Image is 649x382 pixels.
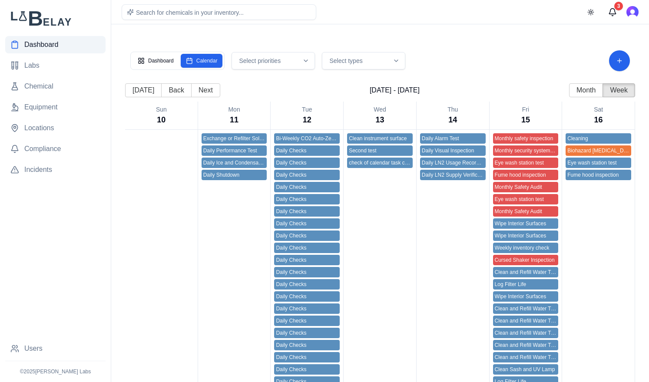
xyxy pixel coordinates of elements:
[276,135,338,142] div: Bi-Weekly CO2 Auto-Zero Calibration
[566,145,631,156] div: Biohazard decontamination
[5,78,106,95] a: Chemical
[276,281,338,288] div: Daily Checks
[24,144,61,154] span: Compliance
[493,279,559,290] div: Log Filter Life
[24,40,58,50] span: Dashboard
[493,243,559,253] div: Weekly inventory check
[614,2,623,10] div: 3
[626,6,639,18] button: Open user button
[274,364,340,375] div: Daily Checks
[495,329,557,336] div: Clean and Refill Water Tray
[5,57,106,74] a: Labs
[495,220,557,227] div: Wipe Interior Surfaces
[493,206,559,217] div: Monthly Safety Audit
[493,340,559,350] div: Clean and Refill Water Tray
[422,171,484,178] div: Daily LN2 Supply Verification
[276,257,338,263] div: Daily Checks
[493,352,559,362] div: Clean and Refill Water Tray
[274,145,340,156] div: Daily Checks
[220,85,569,95] span: [DATE] - [DATE]
[420,170,486,180] div: Daily LN2 Supply Verification
[495,196,557,203] div: Eye wash station test
[493,194,559,204] div: Eye wash station test
[493,145,559,156] div: Monthly security system test
[5,36,106,53] a: Dashboard
[5,119,106,137] a: Locations
[569,83,603,97] button: Month
[566,105,631,114] div: Sat
[493,231,559,241] div: Wipe Interior Surfaces
[420,114,486,126] div: 14
[495,354,557,361] div: Clean and Refill Water Tray
[493,133,559,144] div: Monthly safety inspection
[274,267,340,277] div: Daily Checks
[5,140,106,158] a: Compliance
[566,158,631,168] div: Eye wash station test
[24,165,52,175] span: Incidents
[420,158,486,168] div: Daily LN2 Usage Recording
[422,147,484,154] div: Daily Visual Inspection
[274,243,340,253] div: Daily Checks
[566,170,631,180] div: Fume hood inspection
[567,171,629,178] div: Fume hood inspection
[203,135,265,142] div: Exchange or Refilter Solvents
[203,147,265,154] div: Daily Performance Test
[495,171,557,178] div: Fume hood inspection
[125,83,162,97] button: [DATE]
[203,171,265,178] div: Daily Shutdown
[274,105,340,114] div: Tue
[495,159,557,166] div: Eye wash station test
[495,366,557,373] div: Clean Sash and UV Lamp
[347,145,413,156] div: Second test
[493,303,559,314] div: Clean and Refill Water Tray
[603,83,635,97] button: Week
[495,135,557,142] div: Monthly safety inspection
[609,50,630,71] button: Add Task
[202,133,267,144] div: Exchange or Refilter Solvents
[322,52,405,69] button: Select types
[274,194,340,204] div: Daily Checks
[276,159,338,166] div: Daily Checks
[566,133,631,144] div: Cleaning
[274,206,340,217] div: Daily Checks
[276,305,338,312] div: Daily Checks
[202,145,267,156] div: Daily Performance Test
[24,123,54,133] span: Locations
[495,147,557,154] div: Monthly security system test
[495,305,557,312] div: Clean and Refill Water Tray
[495,184,557,191] div: Monthly Safety Audit
[493,170,559,180] div: Fume hood inspection
[493,328,559,338] div: Clean and Refill Water Tray
[347,133,413,144] div: Clean instrument surface
[347,158,413,168] div: check of calendar task creation
[202,105,267,114] div: Mon
[274,255,340,265] div: Daily Checks
[5,10,106,26] img: Lab Belay Logo
[495,281,557,288] div: Log Filter Life
[276,293,338,300] div: Daily Checks
[136,9,244,16] span: Search for chemicals in your inventory...
[276,208,338,215] div: Daily Checks
[420,133,486,144] div: Daily Alarm Test
[274,231,340,241] div: Daily Checks
[202,114,267,126] div: 11
[274,114,340,126] div: 12
[276,184,338,191] div: Daily Checks
[493,364,559,375] div: Clean Sash and UV Lamp
[347,114,413,126] div: 13
[495,269,557,276] div: Clean and Refill Water Tray
[329,56,362,65] span: Select types
[495,208,557,215] div: Monthly Safety Audit
[276,269,338,276] div: Daily Checks
[493,291,559,302] div: Wipe Interior Surfaces
[495,244,557,251] div: Weekly inventory check
[276,147,338,154] div: Daily Checks
[349,147,411,154] div: Second test
[276,329,338,336] div: Daily Checks
[493,158,559,168] div: Eye wash station test
[181,54,223,68] button: Calendar
[129,105,194,114] div: Sun
[274,291,340,302] div: Daily Checks
[276,196,338,203] div: Daily Checks
[274,182,340,192] div: Daily Checks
